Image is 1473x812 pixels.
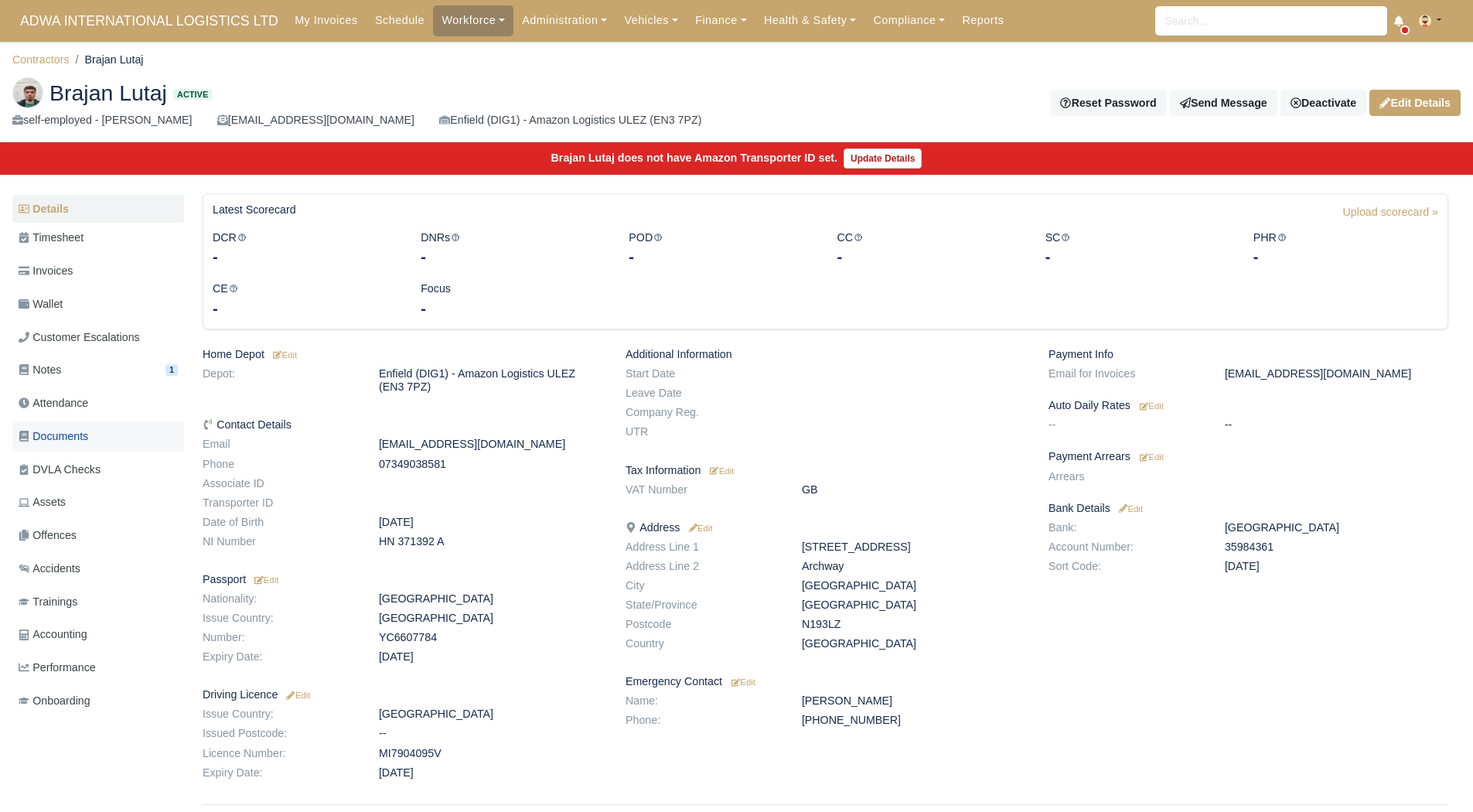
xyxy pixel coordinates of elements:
dd: N193LZ [790,618,1037,631]
dd: -- [1213,418,1460,432]
dt: Depot: [191,367,367,394]
span: Customer Escalations [19,329,140,346]
dd: [DATE] [367,516,614,529]
dd: [EMAIL_ADDRESS][DOMAIN_NAME] [1213,367,1460,380]
dt: Transporter ID [191,496,367,510]
dt: Name: [614,694,790,708]
small: Edit [284,691,310,700]
small: Edit [252,575,278,585]
span: Accidents [19,560,80,578]
dt: State/Province [614,599,790,612]
dd: -- [367,727,614,740]
a: Send Message [1170,90,1277,116]
a: Edit Details [1369,90,1461,116]
a: Administration [513,5,615,36]
dd: HN 371392 A [367,535,614,548]
dt: Issue Country: [191,708,367,721]
div: Enfield (DIG1) - Amazon Logistics ULEZ (EN3 7PZ) [439,111,701,129]
a: Assets [12,487,184,517]
a: Accidents [12,554,184,584]
a: Workforce [433,5,513,36]
dt: Start Date [614,367,790,380]
dt: Associate ID [191,477,367,490]
dt: Country [614,637,790,650]
a: My Invoices [286,5,367,36]
a: Edit [1137,450,1164,462]
dt: Address Line 2 [614,560,790,573]
small: Edit [271,350,297,360]
a: Reports [953,5,1012,36]
dt: Sort Code: [1037,560,1213,573]
span: Brajan Lutaj [49,82,167,104]
div: - [1253,246,1438,268]
dt: UTR [614,425,790,438]
dd: [PHONE_NUMBER] [790,714,1037,727]
span: Invoices [19,262,73,280]
span: Timesheet [19,229,84,247]
dt: Expiry Date: [191,766,367,780]
a: Documents [12,421,184,452]
span: ADWA INTERNATIONAL LOGISTICS LTD [12,5,286,36]
a: Edit [686,521,712,534]
small: Edit [1140,452,1164,462]
span: Accounting [19,626,87,643]
span: Wallet [19,295,63,313]
a: Upload scorecard » [1343,203,1438,229]
div: - [213,246,397,268]
div: - [421,246,605,268]
span: Documents [19,428,88,445]
span: Attendance [19,394,88,412]
a: Health & Safety [755,5,865,36]
h6: Tax Information [626,464,1025,477]
dt: Email [191,438,367,451]
span: Performance [19,659,96,677]
a: Contractors [12,53,70,66]
div: Chat Widget [1396,738,1473,812]
a: Wallet [12,289,184,319]
h6: Auto Daily Rates [1048,399,1448,412]
dt: Account Number: [1037,541,1213,554]
a: Edit [1117,502,1143,514]
h6: Contact Details [203,418,602,432]
h6: Latest Scorecard [213,203,296,217]
dt: NI Number [191,535,367,548]
div: [EMAIL_ADDRESS][DOMAIN_NAME] [217,111,414,129]
a: Compliance [864,5,953,36]
dd: MI7904095V [367,747,614,760]
h6: Payment Arrears [1048,450,1448,463]
a: Deactivate [1280,90,1366,116]
dd: [GEOGRAPHIC_DATA] [790,637,1037,650]
dd: [STREET_ADDRESS] [790,541,1037,554]
dd: [DATE] [367,766,614,780]
div: SC [1034,229,1242,268]
a: Performance [12,653,184,683]
button: Reset Password [1050,90,1166,116]
small: Edit [731,677,755,687]
a: Customer Escalations [12,322,184,353]
h6: Address [626,521,1025,534]
a: Edit [707,464,734,476]
dt: Number: [191,631,367,644]
a: Invoices [12,256,184,286]
dt: Postcode [614,618,790,631]
a: Accounting [12,619,184,650]
div: - [629,246,813,268]
div: Focus [409,280,617,319]
a: Update Details [844,148,922,169]
span: Notes [19,361,61,379]
dt: Issue Country: [191,612,367,625]
a: Details [12,195,184,223]
dd: [DATE] [1213,560,1460,573]
dd: [EMAIL_ADDRESS][DOMAIN_NAME] [367,438,614,451]
span: Offences [19,527,77,544]
small: Edit [710,466,734,476]
div: Brajan Lutaj [1,65,1472,142]
dd: [GEOGRAPHIC_DATA] [367,612,614,625]
div: CE [201,280,409,319]
dd: [GEOGRAPHIC_DATA] [790,579,1037,592]
a: Offences [12,520,184,551]
div: - [213,298,397,319]
a: Edit [284,688,310,701]
a: Edit [271,348,297,360]
h6: Driving Licence [203,688,602,701]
